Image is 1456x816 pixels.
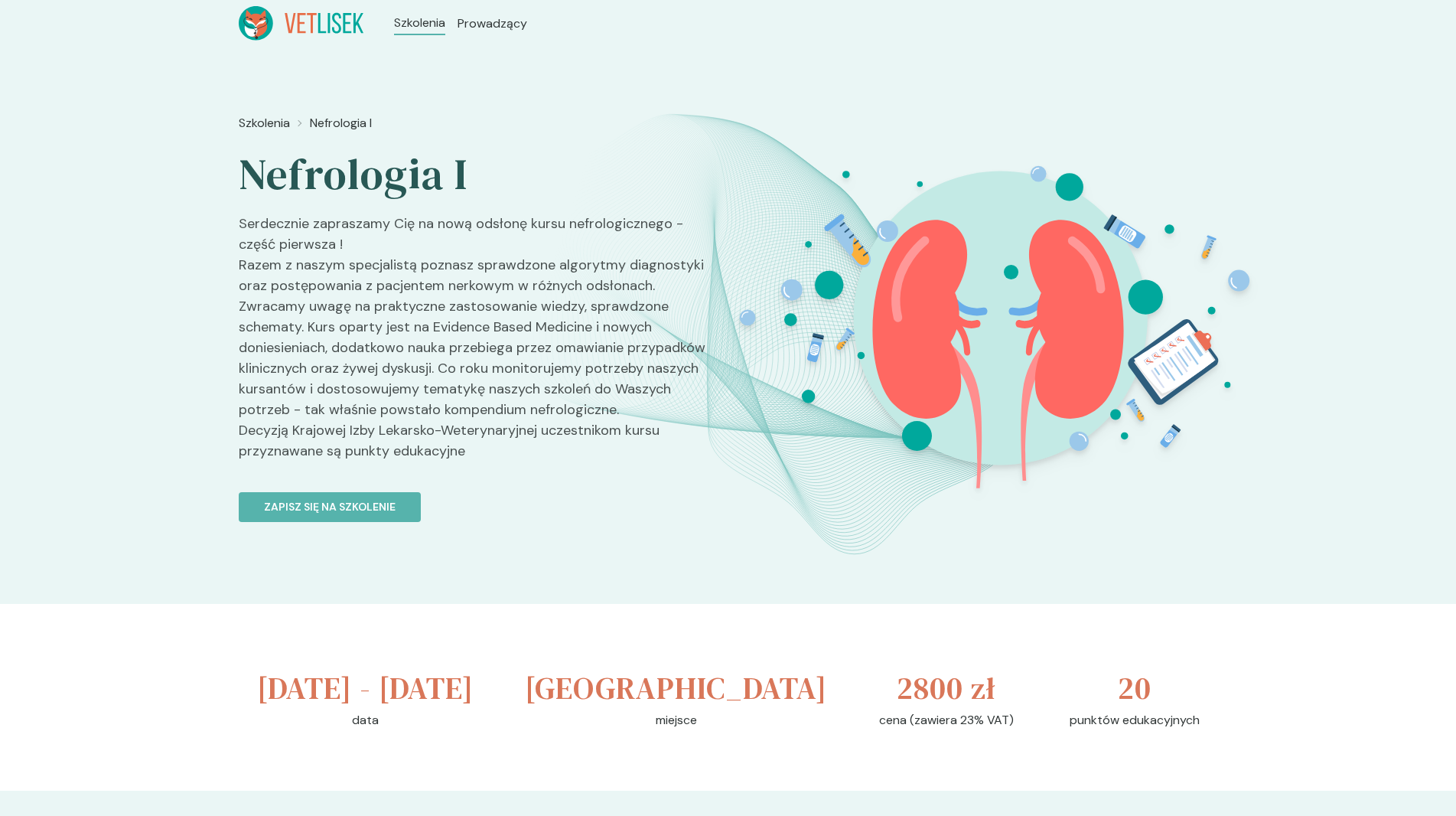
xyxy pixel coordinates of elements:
[239,214,716,474] p: Serdecznie zapraszamy Cię na nową odsłonę kursu nefrologicznego - część pierwsza ! Razem z naszym...
[257,665,474,711] h3: [DATE] - [DATE]
[239,114,290,132] a: Szkolenia
[1070,711,1200,730] p: punktów edukacyjnych
[239,148,716,201] h2: Nefrologia I
[239,492,421,522] button: Zapisz się na szkolenie
[458,15,527,33] a: Prowadzący
[394,14,445,32] a: Szkolenia
[239,474,716,522] a: Zapisz się na szkolenie
[879,711,1014,730] p: cena (zawiera 23% VAT)
[352,711,379,730] p: data
[525,665,827,711] h3: [GEOGRAPHIC_DATA]
[656,711,697,730] p: miejsce
[264,499,396,515] p: Zapisz się na szkolenie
[310,114,372,132] a: Nefrologia I
[726,108,1269,516] img: ZpbSrx5LeNNTxNrf_Nefro_BT.svg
